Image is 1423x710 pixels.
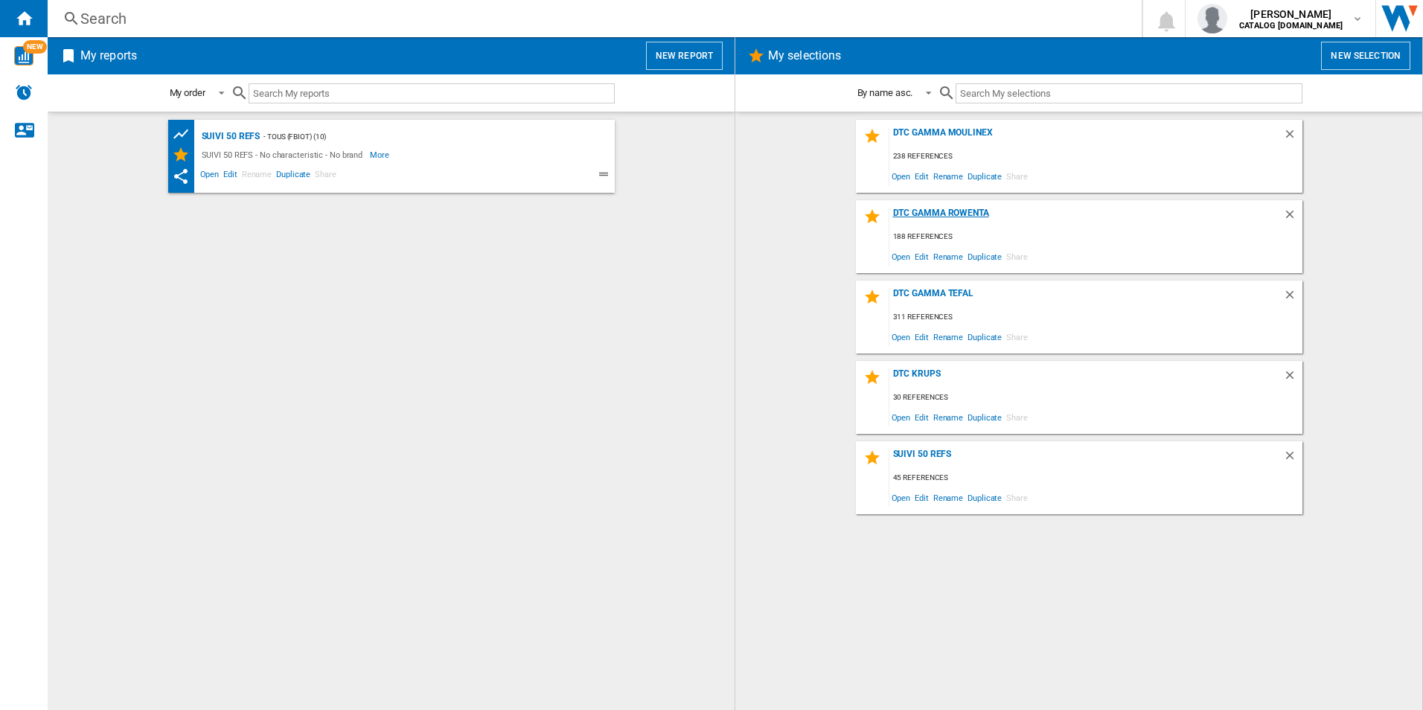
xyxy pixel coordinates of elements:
[889,407,913,427] span: Open
[1004,407,1030,427] span: Share
[965,327,1004,347] span: Duplicate
[15,83,33,101] img: alerts-logo.svg
[646,42,723,70] button: New report
[931,327,965,347] span: Rename
[274,167,313,185] span: Duplicate
[1239,21,1343,31] b: CATALOG [DOMAIN_NAME]
[221,167,240,185] span: Edit
[889,166,913,186] span: Open
[889,449,1283,469] div: SUIVI 50 REFS
[14,46,33,65] img: wise-card.svg
[1321,42,1410,70] button: New selection
[912,166,931,186] span: Edit
[889,246,913,266] span: Open
[912,327,931,347] span: Edit
[313,167,339,185] span: Share
[889,127,1283,147] div: DTC GAMMA MOULINEX
[889,208,1283,228] div: DTC Gamma Rowenta
[198,127,260,146] div: SUIVI 50 REFS
[172,125,198,144] div: Product prices grid
[956,83,1302,103] input: Search My selections
[889,487,913,508] span: Open
[240,167,274,185] span: Rename
[1283,127,1302,147] div: Delete
[77,42,140,70] h2: My reports
[889,308,1302,327] div: 311 references
[260,127,584,146] div: - TOUS (fbiot) (10)
[249,83,615,103] input: Search My reports
[912,246,931,266] span: Edit
[1004,487,1030,508] span: Share
[1004,246,1030,266] span: Share
[912,487,931,508] span: Edit
[1004,327,1030,347] span: Share
[965,246,1004,266] span: Duplicate
[1004,166,1030,186] span: Share
[857,87,913,98] div: By name asc.
[198,167,222,185] span: Open
[965,487,1004,508] span: Duplicate
[965,166,1004,186] span: Duplicate
[889,388,1302,407] div: 30 references
[1239,7,1343,22] span: [PERSON_NAME]
[765,42,844,70] h2: My selections
[889,469,1302,487] div: 45 references
[172,146,198,164] div: My Selections
[23,40,47,54] span: NEW
[172,167,190,185] ng-md-icon: This report has been shared with you
[889,147,1302,166] div: 238 references
[931,166,965,186] span: Rename
[80,8,1103,29] div: Search
[889,368,1283,388] div: DTC KRUPS
[931,407,965,427] span: Rename
[1197,4,1227,33] img: profile.jpg
[889,327,913,347] span: Open
[1283,288,1302,308] div: Delete
[889,228,1302,246] div: 188 references
[889,288,1283,308] div: DTC GAMMA TEFAL
[1283,208,1302,228] div: Delete
[965,407,1004,427] span: Duplicate
[1283,368,1302,388] div: Delete
[370,146,391,164] span: More
[912,407,931,427] span: Edit
[931,487,965,508] span: Rename
[198,146,371,164] div: SUIVI 50 REFS - No characteristic - No brand
[931,246,965,266] span: Rename
[1283,449,1302,469] div: Delete
[170,87,205,98] div: My order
